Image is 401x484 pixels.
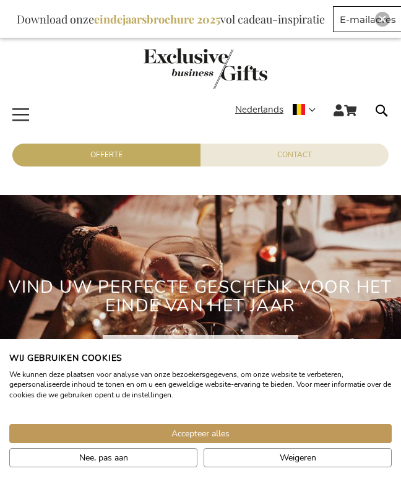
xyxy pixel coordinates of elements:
b: eindejaarsbrochure 2025 [94,12,220,27]
span: Weigeren [280,451,316,464]
button: Accepteer alle cookies [9,424,392,443]
span: Accepteer alles [171,427,230,440]
a: store logo [10,48,401,93]
button: Pas cookie voorkeuren aan [9,448,197,467]
div: Nederlands [235,103,324,117]
img: Close [379,15,386,23]
a: Contact [200,144,389,166]
h2: Wij gebruiken cookies [9,353,392,364]
span: Nee, pas aan [79,451,128,464]
p: We kunnen deze plaatsen voor analyse van onze bezoekersgegevens, om onze website te verbeteren, g... [9,369,392,400]
img: Exclusive Business gifts logo [144,48,267,89]
div: Close [375,12,390,27]
a: Offerte [12,144,200,166]
a: ONTDEK ONZE EXCLUSIEVE SELECTIE [103,335,299,364]
button: Alle cookies weigeren [204,448,392,467]
div: Download onze vol cadeau-inspiratie [11,6,330,32]
span: Nederlands [235,103,283,117]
